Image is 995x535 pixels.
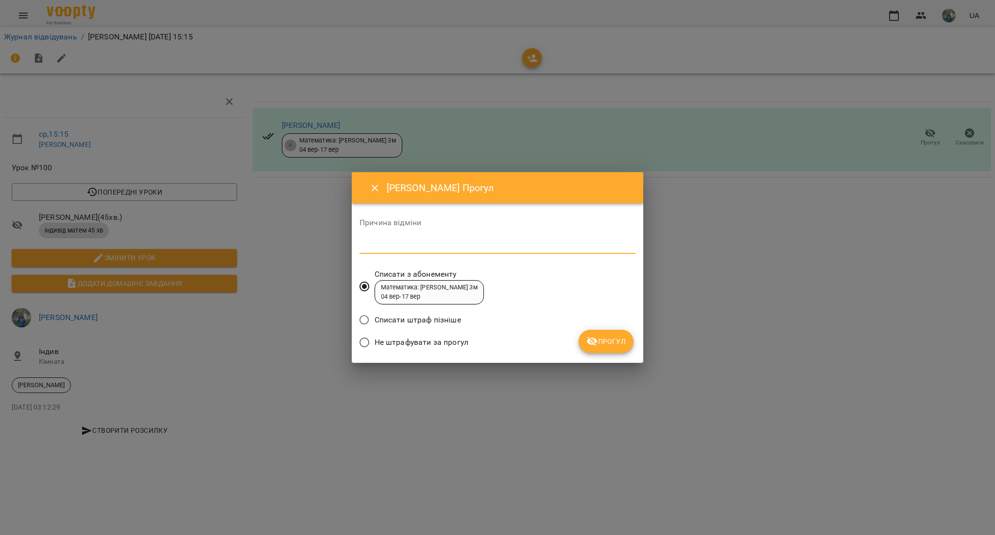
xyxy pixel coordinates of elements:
[375,268,484,280] span: Списати з абонементу
[375,314,461,326] span: Списати штраф пізніше
[375,337,468,348] span: Не штрафувати за прогул
[360,219,635,227] label: Причина відміни
[363,177,387,200] button: Close
[381,283,478,301] div: Математика: [PERSON_NAME] 3м 04 вер - 17 вер
[387,180,632,196] h6: [PERSON_NAME] Прогул
[579,330,634,353] button: Прогул
[586,336,626,347] span: Прогул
